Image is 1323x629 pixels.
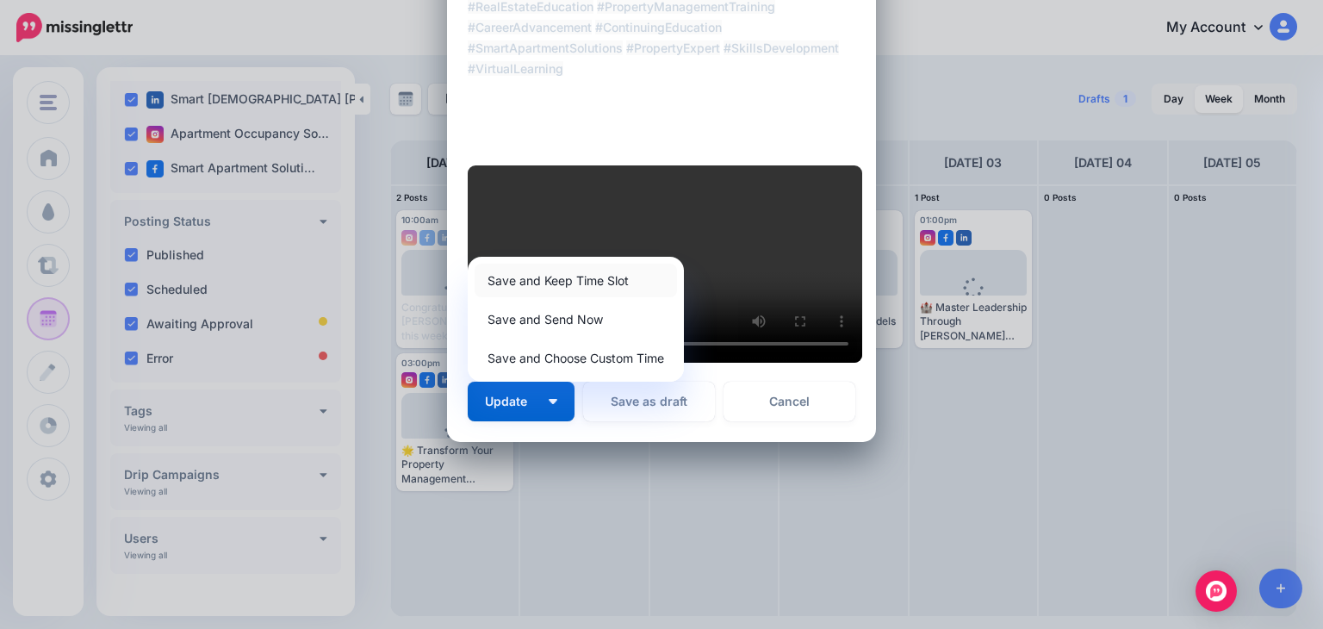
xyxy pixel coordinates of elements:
[724,382,855,421] a: Cancel
[1196,570,1237,612] div: Open Intercom Messenger
[468,382,575,421] button: Update
[475,341,677,375] a: Save and Choose Custom Time
[475,264,677,297] a: Save and Keep Time Slot
[475,302,677,336] a: Save and Send Now
[485,395,540,408] span: Update
[549,399,557,404] img: arrow-down-white.png
[583,382,715,421] button: Save as draft
[468,257,684,382] div: Update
